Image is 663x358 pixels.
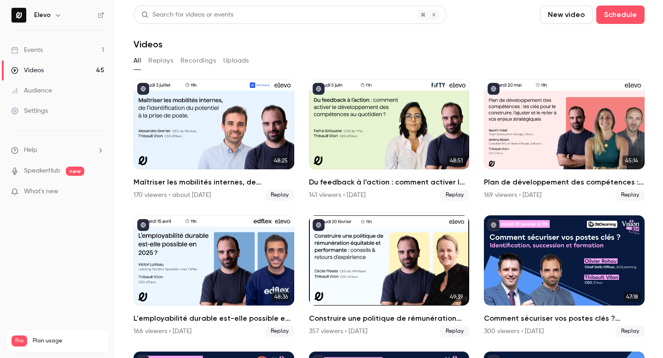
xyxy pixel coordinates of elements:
button: Replays [148,53,173,68]
button: published [313,219,325,231]
span: Pro [12,335,27,346]
button: published [137,83,149,95]
h6: Elevo [34,11,51,20]
div: 141 viewers • [DATE] [309,191,366,200]
div: Events [11,46,43,55]
li: Comment sécuriser vos postes clés ? Identification, succession et formation [484,215,645,337]
span: Plan usage [33,337,104,345]
button: New video [540,6,593,24]
span: Help [24,145,37,155]
span: 47:18 [623,292,641,302]
span: Replay [265,326,294,337]
span: new [66,167,84,176]
div: 166 viewers • [DATE] [134,327,192,336]
button: published [137,219,149,231]
button: Uploads [223,53,249,68]
div: Settings [11,106,48,115]
section: Videos [134,6,645,352]
div: Audience [11,86,52,95]
li: Plan de développement des compétences : les clés pour le construire, l’ajuster et le relier à vos... [484,79,645,201]
span: Replay [616,326,645,337]
button: All [134,53,141,68]
span: 48:25 [271,156,291,166]
a: 48:36L'employabilité durable est-elle possible en 2025 ?166 viewers • [DATE]Replay [134,215,294,337]
a: 48:25Maîtriser les mobilités internes, de l’identification du potentiel à la prise de poste.170 v... [134,79,294,201]
h2: Du feedback à l’action : comment activer le développement des compétences au quotidien ? [309,177,470,188]
div: Videos [11,66,44,75]
span: Replay [440,326,469,337]
button: published [313,83,325,95]
a: 47:18Comment sécuriser vos postes clés ? Identification, succession et formation300 viewers • [DA... [484,215,645,337]
a: 45:14Plan de développement des compétences : les clés pour le construire, l’ajuster et le relier ... [484,79,645,201]
h2: Comment sécuriser vos postes clés ? Identification, succession et formation [484,313,645,324]
div: 169 viewers • [DATE] [484,191,541,200]
a: SpeakerHub [24,166,60,176]
li: Du feedback à l’action : comment activer le développement des compétences au quotidien ? [309,79,470,201]
h2: Construire une politique de rémunération équitable et performante : conseils & retours d’expérience [309,313,470,324]
span: What's new [24,187,58,196]
a: 48:51Du feedback à l’action : comment activer le développement des compétences au quotidien ?141 ... [309,79,470,201]
h1: Videos [134,39,163,50]
span: 48:36 [272,292,291,302]
img: Elevo [12,8,26,23]
h2: L'employabilité durable est-elle possible en 2025 ? [134,313,294,324]
span: 48:51 [447,156,465,166]
button: Schedule [596,6,645,24]
span: 45:14 [622,156,641,166]
button: published [488,83,500,95]
span: Replay [616,190,645,201]
li: help-dropdown-opener [11,145,104,155]
li: Construire une politique de rémunération équitable et performante : conseils & retours d’expérience [309,215,470,337]
span: Replay [265,190,294,201]
div: 300 viewers • [DATE] [484,327,544,336]
li: Maîtriser les mobilités internes, de l’identification du potentiel à la prise de poste. [134,79,294,201]
h2: Maîtriser les mobilités internes, de l’identification du potentiel à la prise de poste. [134,177,294,188]
li: L'employabilité durable est-elle possible en 2025 ? [134,215,294,337]
span: 49:39 [447,292,465,302]
div: 170 viewers • about [DATE] [134,191,211,200]
span: Replay [440,190,469,201]
a: 49:39Construire une politique de rémunération équitable et performante : conseils & retours d’exp... [309,215,470,337]
button: Recordings [180,53,216,68]
button: published [488,219,500,231]
iframe: Noticeable Trigger [93,188,104,196]
div: Search for videos or events [141,10,233,20]
div: 357 viewers • [DATE] [309,327,367,336]
h2: Plan de développement des compétences : les clés pour le construire, l’ajuster et le relier à vos... [484,177,645,188]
